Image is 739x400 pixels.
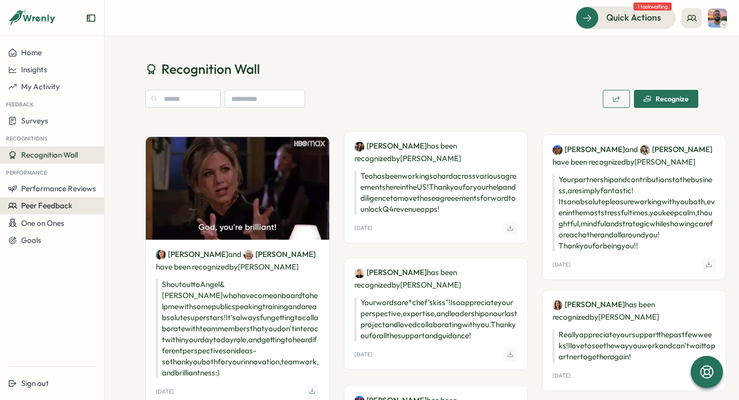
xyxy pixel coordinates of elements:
[156,388,174,394] p: [DATE]
[552,372,571,379] p: [DATE]
[354,171,518,215] p: Teo has been working so hard across various agreements here in the US! Thank you for your help an...
[625,144,638,155] span: and
[552,298,716,323] p: has been recognized by [PERSON_NAME]
[552,299,625,310] a: Izzie Winstanley[PERSON_NAME]
[354,266,518,292] p: has been recognized by [PERSON_NAME]
[21,116,48,125] span: Surveys
[354,268,427,279] a: Jason Silverstein[PERSON_NAME]
[354,269,364,279] img: Jason Silverstein
[243,250,253,260] img: Simon Downes
[354,142,364,152] img: Teodora Crivineanu
[156,250,166,260] img: Angel Yebra
[552,330,716,363] p: Really appreciate your support the past few weeks! I love to see the way you work and can't wait ...
[21,201,72,210] span: Peer Feedback
[643,95,689,103] div: Recognize
[633,3,672,11] span: 1 task waiting
[86,13,96,23] button: Expand sidebar
[21,235,41,245] span: Goals
[354,351,373,358] p: [DATE]
[552,144,625,155] a: Nicole Stanaland[PERSON_NAME]
[156,248,319,273] p: have been recognized by [PERSON_NAME]
[156,279,319,378] p: Shoutout to Angel & [PERSON_NAME] who have come on board to help me with some public speaking tra...
[634,90,698,108] button: Recognize
[552,300,563,310] img: Izzie Winstanley
[161,60,260,78] span: Recognition Wall
[21,48,42,57] span: Home
[146,137,329,240] img: Recognition Image
[21,82,60,91] span: My Activity
[354,225,373,231] p: [DATE]
[552,174,716,251] p: Your partnership and contributions to the business, are simply fantastic! Its an absolute pleasur...
[640,144,712,155] a: Julie Gu[PERSON_NAME]
[228,249,241,260] span: and
[552,261,571,268] p: [DATE]
[354,141,427,152] a: Teodora Crivineanu[PERSON_NAME]
[576,7,676,29] button: Quick Actions
[243,249,316,260] a: Simon Downes[PERSON_NAME]
[552,145,563,155] img: Nicole Stanaland
[708,9,727,28] img: Jack Stockton
[21,218,64,228] span: One on Ones
[21,65,47,74] span: Insights
[21,150,78,160] span: Recognition Wall
[21,184,96,193] span: Performance Reviews
[156,249,228,260] a: Angel Yebra[PERSON_NAME]
[354,140,518,165] p: has been recognized by [PERSON_NAME]
[640,145,650,155] img: Julie Gu
[606,11,661,24] span: Quick Actions
[552,143,716,168] p: have been recognized by [PERSON_NAME]
[354,298,518,342] p: Your words are *chef's kiss"! I so appreciate your perspective, expertise, and leadership on our ...
[21,378,49,388] span: Sign out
